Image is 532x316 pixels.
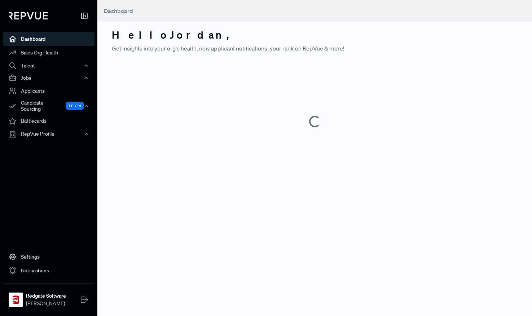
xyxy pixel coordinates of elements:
[3,128,94,140] button: RepVue Profile
[104,7,133,14] span: Dashboard
[3,98,94,114] div: Candidate Sourcing
[3,250,94,264] a: Settings
[3,32,94,46] a: Dashboard
[3,46,94,60] a: Sales Org Health
[112,44,518,53] p: Get insights into your org's health, new applicant notifications, your rank on RepVue & more!
[26,300,66,307] span: [PERSON_NAME]
[3,283,94,310] a: Redgate SoftwareRedgate Software[PERSON_NAME]
[66,102,84,110] span: Beta
[10,294,22,306] img: Redgate Software
[3,114,94,128] a: Battlecards
[112,29,518,41] h3: Hello Jordan ,
[9,12,48,19] img: RepVue
[3,98,94,114] button: Candidate Sourcing Beta
[3,84,94,98] a: Applicants
[3,264,94,277] a: Notifications
[3,72,94,84] button: Jobs
[3,60,94,72] button: Talent
[26,292,66,300] strong: Redgate Software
